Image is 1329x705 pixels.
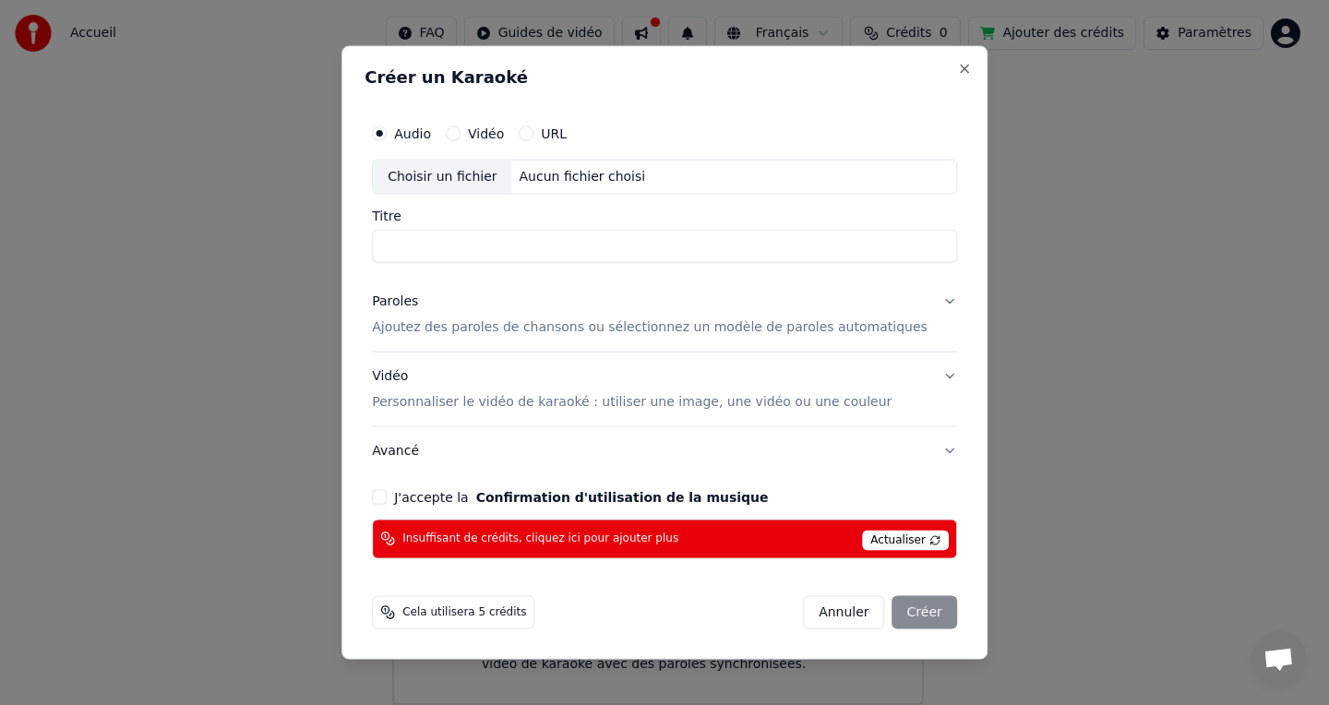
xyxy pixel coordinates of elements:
p: Ajoutez des paroles de chansons ou sélectionnez un modèle de paroles automatiques [372,318,928,337]
label: Titre [372,209,957,222]
button: Avancé [372,426,957,474]
button: J'accepte la [476,490,769,503]
label: URL [541,127,567,140]
span: Cela utilisera 5 crédits [402,604,526,619]
p: Personnaliser le vidéo de karaoké : utiliser une image, une vidéo ou une couleur [372,392,892,411]
div: Vidéo [372,367,892,412]
label: Audio [394,127,431,140]
label: Vidéo [468,127,504,140]
span: Insuffisant de crédits, cliquez ici pour ajouter plus [402,532,678,546]
button: ParolesAjoutez des paroles de chansons ou sélectionnez un modèle de paroles automatiques [372,278,957,352]
button: Annuler [803,595,884,628]
div: Choisir un fichier [373,161,511,194]
span: Actualiser [862,530,949,550]
label: J'accepte la [394,490,768,503]
div: Paroles [372,293,418,311]
h2: Créer un Karaoké [365,69,964,86]
div: Aucun fichier choisi [512,168,653,186]
button: VidéoPersonnaliser le vidéo de karaoké : utiliser une image, une vidéo ou une couleur [372,352,957,426]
